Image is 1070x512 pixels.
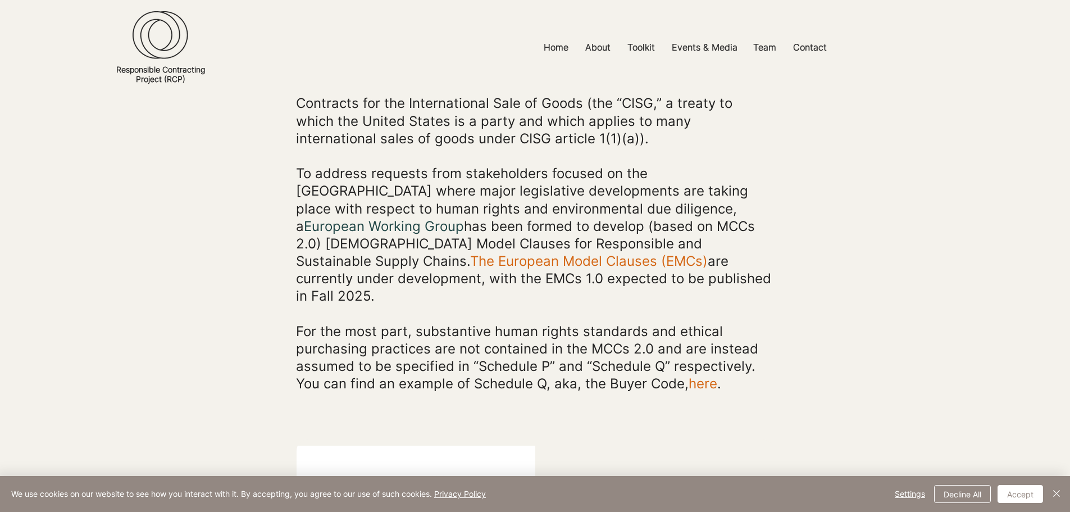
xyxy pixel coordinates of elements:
[895,486,925,502] span: Settings
[535,35,577,60] a: Home
[745,35,785,60] a: Team
[666,35,743,60] p: Events & Media
[296,25,771,147] span: Because they were prepared by a working group focused on the United States, MCCs 2.0 assume that ...
[785,35,835,60] a: Contact
[619,35,663,60] a: Toolkit
[470,253,708,269] a: The European Model Clauses (EMCs)
[1050,485,1063,503] button: Close
[580,35,616,60] p: About
[787,35,832,60] p: Contact
[577,35,619,60] a: About
[1050,487,1063,500] img: Close
[116,65,205,84] a: Responsible ContractingProject (RCP)
[663,35,745,60] a: Events & Media
[689,375,717,392] a: here
[622,35,661,60] p: Toolkit
[296,323,758,392] span: For the most part, substantive human rights standards and ethical purchasing practices are not co...
[434,489,486,499] a: Privacy Policy
[748,35,782,60] p: Team
[296,165,771,304] span: To address requests from stakeholders focused on the [GEOGRAPHIC_DATA] where major legislative de...
[538,35,574,60] p: Home
[304,218,464,234] a: European Working Group
[400,35,970,60] nav: Site
[11,489,486,499] span: We use cookies on our website to see how you interact with it. By accepting, you agree to our use...
[934,485,991,503] button: Decline All
[998,485,1043,503] button: Accept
